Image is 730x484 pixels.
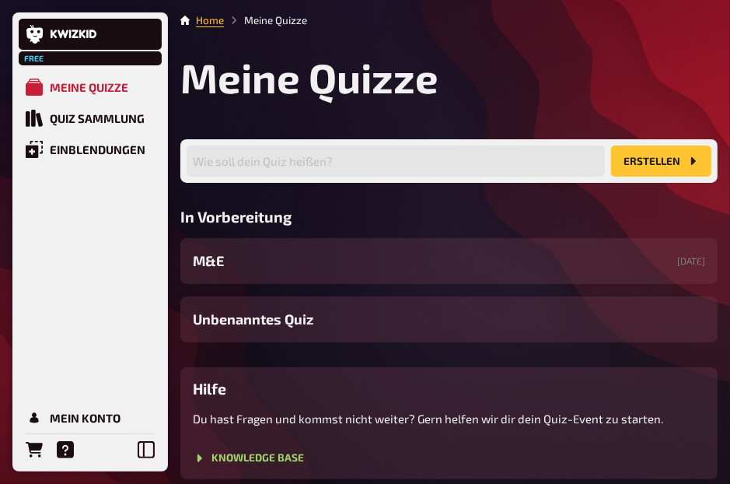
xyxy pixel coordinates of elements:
span: Free [20,54,48,63]
a: Unbenanntes Quiz [180,296,718,342]
a: M&E[DATE] [180,238,718,284]
h3: Hilfe [193,380,705,398]
a: Bestellungen [19,434,50,465]
a: Home [196,14,224,26]
a: Meine Quizze [19,72,162,103]
a: Einblendungen [19,134,162,165]
p: Du hast Fragen und kommst nicht weiter? Gern helfen wir dir dein Quiz-Event zu starten. [193,410,705,428]
a: Quiz Sammlung [19,103,162,134]
small: [DATE] [677,254,705,268]
li: Meine Quizze [224,12,307,28]
div: Einblendungen [50,142,145,156]
div: Mein Konto [50,411,121,425]
span: Unbenanntes Quiz [193,309,313,330]
a: Mein Konto [19,402,162,433]
input: Wie soll dein Quiz heißen? [187,146,605,177]
h3: In Vorbereitung [180,208,718,226]
div: Meine Quizze [50,80,128,94]
a: Knowledge Base [193,452,304,465]
h1: Meine Quizze [180,53,718,102]
a: Hilfe [50,434,81,465]
button: Erstellen [611,146,711,177]
li: Home [196,12,224,28]
div: Quiz Sammlung [50,111,145,125]
span: M&E [193,251,224,272]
